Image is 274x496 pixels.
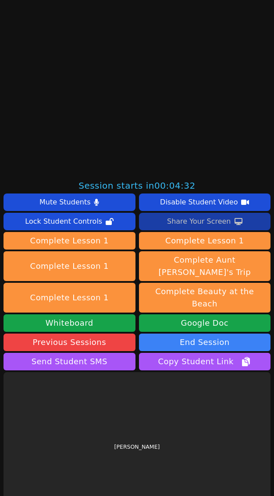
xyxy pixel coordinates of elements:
[139,334,271,351] button: End Session
[4,314,135,332] button: Whiteboard
[139,232,271,250] button: Complete Lesson 1
[4,283,135,313] button: Complete Lesson 1
[160,195,238,209] div: Disable Student Video
[25,215,102,229] div: Lock Student Controls
[4,193,135,211] button: Mute Students
[139,283,271,313] button: Complete Beauty at the Beach
[139,193,271,211] button: Disable Student Video
[158,355,251,368] span: Copy Student Link
[39,195,90,209] div: Mute Students
[78,179,196,192] span: Session starts in
[139,353,271,370] button: Copy Student Link
[139,314,271,332] a: Google Doc
[4,213,135,230] button: Lock Student Controls
[139,251,271,281] button: Complete Aunt [PERSON_NAME]'s Trip
[167,215,231,229] div: Share Your Screen
[4,232,135,250] button: Complete Lesson 1
[4,334,135,351] a: Previous Sessions
[4,251,135,281] button: Complete Lesson 1
[4,353,135,370] button: Send Student SMS
[139,213,271,230] button: Share Your Screen
[154,180,196,191] time: 00:04:32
